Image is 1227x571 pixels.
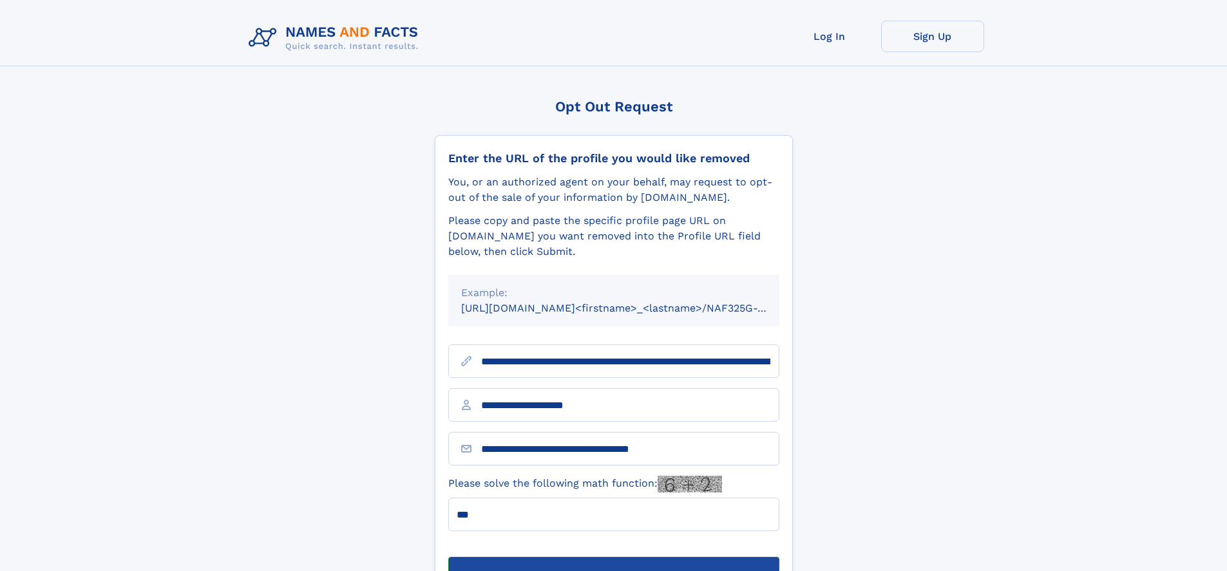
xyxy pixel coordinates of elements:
[778,21,881,52] a: Log In
[448,476,722,492] label: Please solve the following math function:
[461,302,804,314] small: [URL][DOMAIN_NAME]<firstname>_<lastname>/NAF325G-xxxxxxxx
[243,21,429,55] img: Logo Names and Facts
[448,174,779,205] div: You, or an authorized agent on your behalf, may request to opt-out of the sale of your informatio...
[435,98,793,115] div: Opt Out Request
[881,21,984,52] a: Sign Up
[448,213,779,259] div: Please copy and paste the specific profile page URL on [DOMAIN_NAME] you want removed into the Pr...
[461,285,766,301] div: Example:
[448,151,779,165] div: Enter the URL of the profile you would like removed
